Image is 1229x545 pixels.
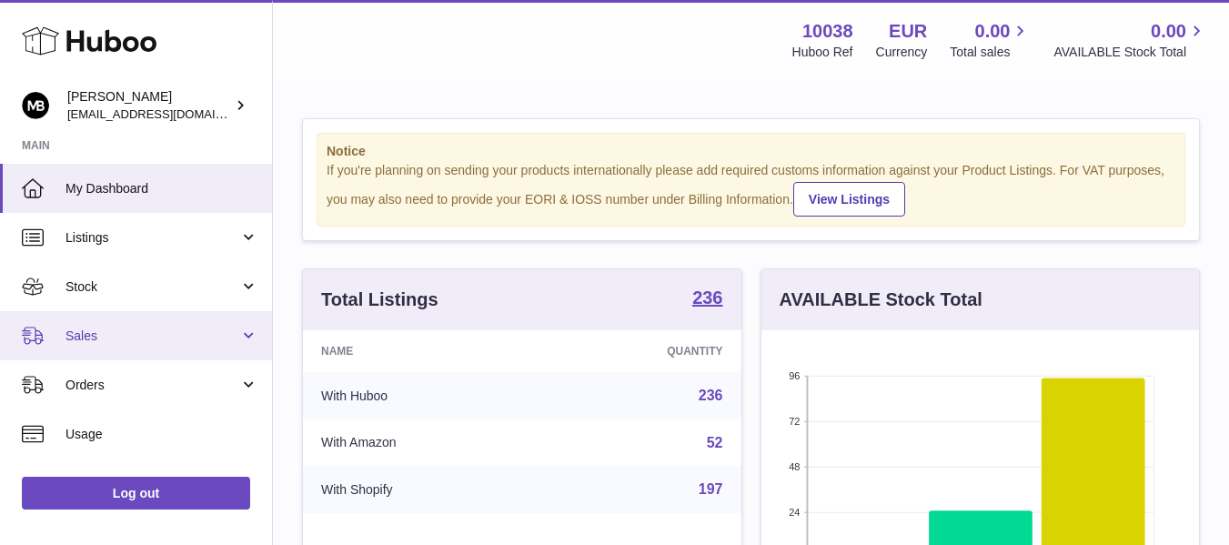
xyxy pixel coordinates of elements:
text: 72 [789,416,800,427]
span: 0.00 [1151,19,1186,44]
span: Stock [65,278,239,296]
span: [EMAIL_ADDRESS][DOMAIN_NAME] [67,106,267,121]
a: 0.00 Total sales [950,19,1031,61]
span: Sales [65,328,239,345]
span: Total sales [950,44,1031,61]
a: 236 [692,288,722,310]
td: With Amazon [303,419,542,467]
text: 96 [789,370,800,381]
a: 52 [707,435,723,450]
div: [PERSON_NAME] [67,88,231,123]
span: Listings [65,229,239,247]
span: AVAILABLE Stock Total [1053,44,1207,61]
a: 0.00 AVAILABLE Stock Total [1053,19,1207,61]
th: Quantity [542,330,740,372]
text: 48 [789,461,800,472]
a: Log out [22,477,250,510]
img: hi@margotbardot.com [22,92,49,119]
text: 24 [789,507,800,518]
div: Currency [876,44,928,61]
div: If you're planning on sending your products internationally please add required customs informati... [327,162,1175,217]
h3: AVAILABLE Stock Total [780,288,982,312]
a: View Listings [793,182,905,217]
span: Orders [65,377,239,394]
td: With Shopify [303,466,542,513]
h3: Total Listings [321,288,438,312]
span: My Dashboard [65,180,258,197]
strong: Notice [327,143,1175,160]
td: With Huboo [303,372,542,419]
a: 197 [699,481,723,497]
th: Name [303,330,542,372]
a: 236 [699,388,723,403]
span: Usage [65,426,258,443]
span: 0.00 [975,19,1011,44]
strong: 236 [692,288,722,307]
div: Huboo Ref [792,44,853,61]
strong: 10038 [802,19,853,44]
strong: EUR [889,19,927,44]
